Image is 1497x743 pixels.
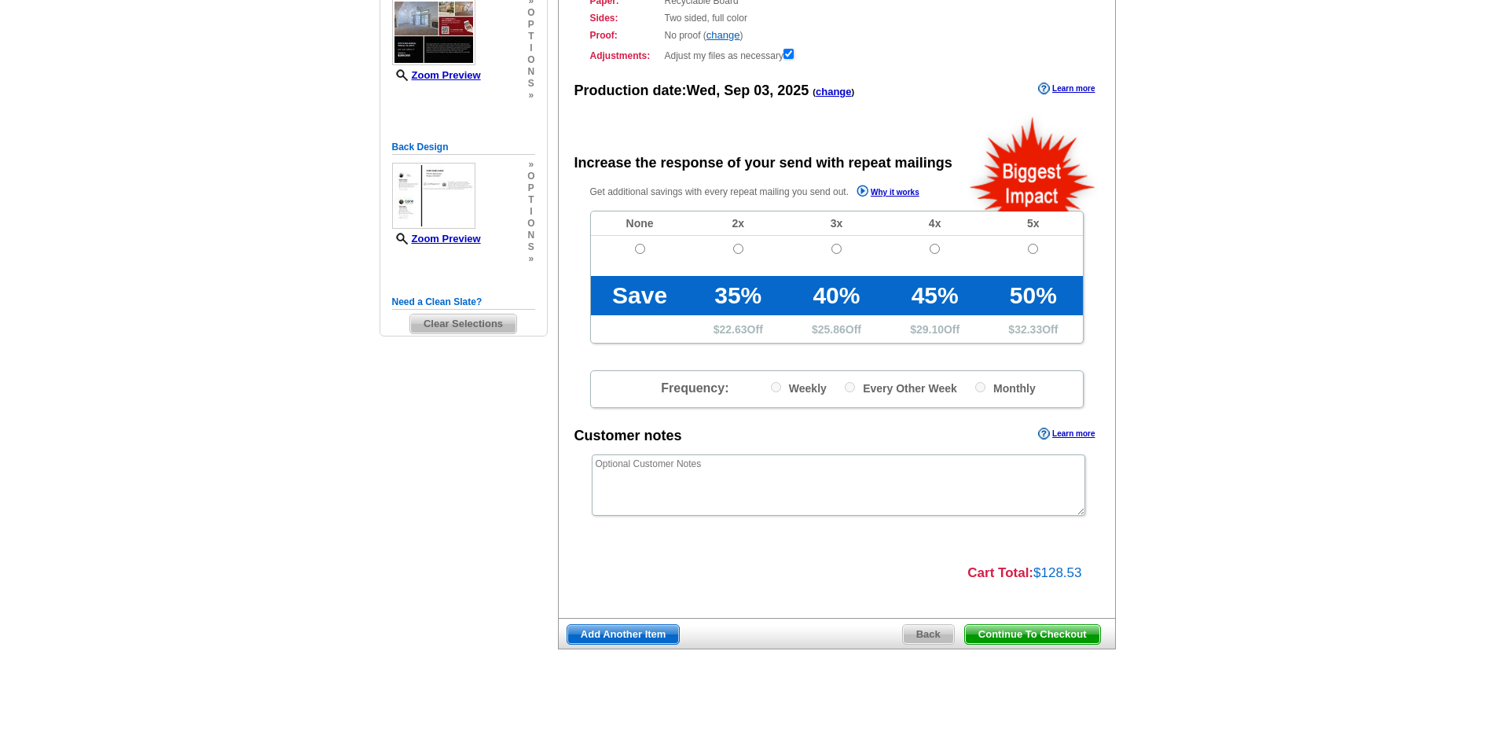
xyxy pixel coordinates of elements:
span: p [527,19,534,31]
td: $ Off [984,315,1082,343]
span: Sep [724,83,750,98]
span: i [527,206,534,218]
div: Adjust my files as necessary [590,46,1084,63]
span: o [527,7,534,19]
span: o [527,171,534,182]
td: $ Off [787,315,886,343]
input: Weekly [771,382,781,392]
div: Increase the response of your send with repeat mailings [574,153,952,174]
span: 25.86 [818,323,846,336]
span: Wed, [687,83,721,98]
a: change [816,86,852,97]
iframe: LiveChat chat widget [1183,377,1497,743]
div: Two sided, full color [590,11,1084,25]
span: ( ) [813,87,854,97]
p: Get additional savings with every repeat mailing you send out. [590,183,953,201]
div: Production date: [574,81,855,101]
span: i [527,42,534,54]
span: » [527,90,534,101]
span: s [527,241,534,253]
span: » [527,159,534,171]
div: Customer notes [574,426,682,447]
span: p [527,182,534,194]
strong: Adjustments: [590,49,660,63]
span: n [527,230,534,241]
span: Add Another Item [567,625,680,644]
img: biggestImpact.png [968,115,1098,211]
a: Add Another Item [567,624,681,645]
label: Every Other Week [845,379,957,395]
strong: Sides: [590,11,660,25]
span: Frequency: [661,381,728,395]
h5: Back Design [392,140,535,155]
span: t [527,194,534,206]
span: $128.53 [1033,565,1081,580]
span: 2025 [777,83,809,98]
img: small-thumb.jpg [392,163,475,229]
td: 2x [689,211,787,236]
span: n [527,66,534,78]
td: 45% [886,276,984,315]
div: No proof ( ) [590,28,1084,42]
label: Weekly [771,379,827,395]
td: $ Off [689,315,787,343]
h5: Need a Clean Slate? [392,295,535,310]
td: $ Off [886,315,984,343]
input: Monthly [975,382,985,392]
td: 5x [984,211,1082,236]
td: 50% [984,276,1082,315]
td: None [591,211,689,236]
span: o [527,54,534,66]
a: Zoom Preview [392,69,481,81]
td: 35% [689,276,787,315]
span: Back [903,625,954,644]
span: t [527,31,534,42]
td: 3x [787,211,886,236]
a: Learn more [1038,428,1095,440]
td: Save [591,276,689,315]
td: 4x [886,211,984,236]
span: Clear Selections [410,314,516,333]
label: Monthly [975,379,1036,395]
td: 40% [787,276,886,315]
a: Why it works [857,185,919,201]
input: Every Other Week [845,382,855,392]
a: Zoom Preview [392,233,481,245]
strong: Proof: [590,28,660,42]
span: 22.63 [720,323,747,336]
span: 03, [754,83,773,98]
span: 29.10 [916,323,944,336]
span: s [527,78,534,90]
span: 32.33 [1015,323,1042,336]
strong: Cart Total: [967,565,1033,580]
span: o [527,218,534,230]
span: Continue To Checkout [965,625,1100,644]
a: Back [902,624,955,645]
span: » [527,253,534,265]
a: Learn more [1038,83,1095,95]
a: change [706,29,740,41]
